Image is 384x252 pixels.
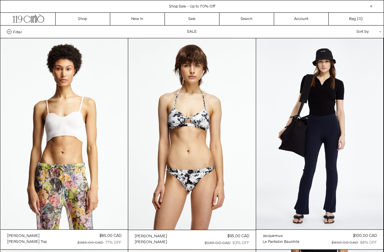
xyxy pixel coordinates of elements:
a: [PERSON_NAME] [135,239,167,245]
span: Filter [13,29,22,34]
div: $100.00 CAD [353,233,377,239]
div: Le Pantalon Baunhila [263,239,299,245]
span: 0 [358,16,361,22]
div: $365.00 CAD [78,240,103,246]
div: 77% OFF [105,240,121,246]
span: ) [358,16,363,22]
a: Search [219,13,274,25]
div: [PERSON_NAME] Top [7,239,47,245]
a: Sale [165,13,219,25]
div: Jacquemus [263,233,283,239]
img: Dries Van Noten Tiffany Top [1,38,128,229]
a: Shop Sale - Up to 70% Off [169,4,215,9]
img: Dries Van Noten Gwen Bikini [128,38,256,230]
div: 83% OFF [233,240,249,246]
div: $830.00 CAD [332,240,358,246]
a: Le Pantalon Baunhila [263,239,299,245]
img: Jacquemus Le Pantalon Baunhila [256,38,384,229]
a: Bag () [329,13,383,25]
a: [PERSON_NAME] Top [7,239,47,245]
div: 88% OFF [360,240,377,246]
a: [PERSON_NAME] [7,233,47,239]
a: Shop [56,13,110,25]
div: $565.00 CAD [205,240,231,246]
a: New In [110,13,165,25]
a: Jacquemus [263,233,299,239]
div: $85.00 CAD [99,233,121,239]
div: $95.00 CAD [227,233,249,239]
div: [PERSON_NAME] [7,233,40,239]
div: Sort by [318,26,377,38]
a: Account [274,13,329,25]
a: [PERSON_NAME] [135,233,167,239]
